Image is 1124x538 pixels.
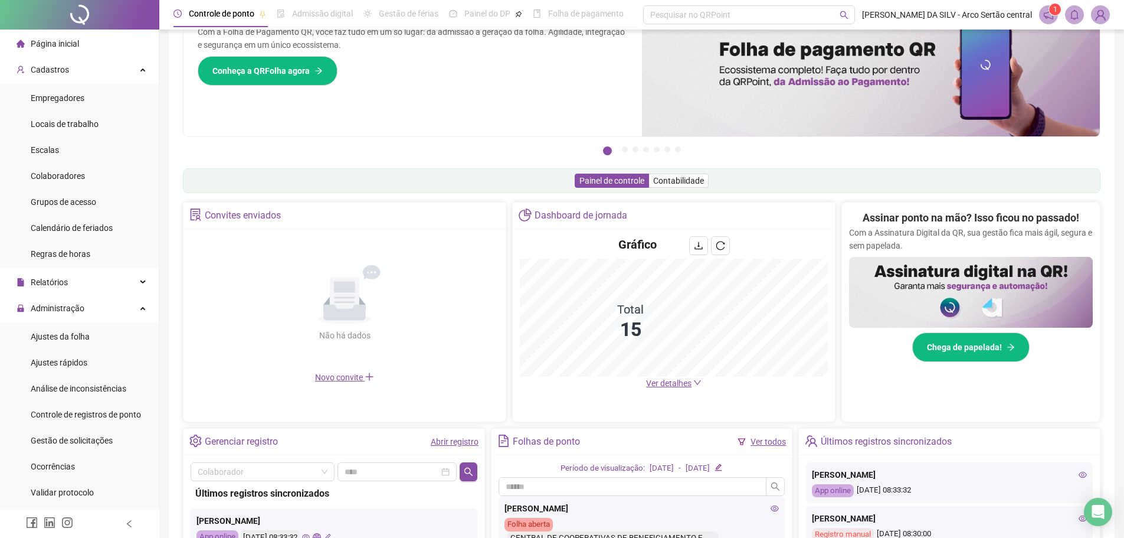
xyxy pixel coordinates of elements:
span: Análise de inconsistências [31,384,126,393]
span: Admissão digital [292,9,353,18]
span: home [17,40,25,48]
div: [DATE] 08:33:32 [812,484,1087,498]
div: Últimos registros sincronizados [195,486,473,501]
span: book [533,9,541,18]
span: lock [17,304,25,312]
span: setting [189,435,202,447]
span: reload [716,241,725,250]
img: 87189 [1092,6,1109,24]
button: 5 [654,146,660,152]
h4: Gráfico [618,236,657,253]
span: Contabilidade [653,176,704,185]
span: Painel do DP [464,9,510,18]
span: Ver detalhes [646,379,692,388]
span: Ajustes rápidos [31,358,87,367]
span: Gestão de solicitações [31,436,113,445]
span: Página inicial [31,39,79,48]
div: App online [812,484,854,498]
span: sun [363,9,372,18]
div: [DATE] [686,462,710,475]
span: Calendário de feriados [31,223,113,233]
span: Administração [31,304,84,313]
span: instagram [61,517,73,529]
span: plus [365,372,374,382]
span: search [840,11,848,19]
span: Painel de controle [579,176,644,185]
button: 6 [664,146,670,152]
span: Folha de pagamento [548,9,624,18]
span: facebook [26,517,38,529]
span: Validar protocolo [31,488,94,497]
div: Período de visualização: [561,462,645,475]
div: Dashboard de jornada [535,206,627,226]
span: eye [1079,471,1087,479]
span: 1 [1053,5,1057,14]
span: file-done [277,9,285,18]
span: [PERSON_NAME] DA SILV - Arco Sertão central [862,8,1032,21]
span: Chega de papelada! [927,341,1002,354]
span: arrow-right [314,67,323,75]
span: edit [715,464,722,471]
span: eye [771,504,779,513]
span: Relatórios [31,278,68,287]
span: solution [189,208,202,221]
button: Conheça a QRFolha agora [198,56,337,86]
p: Com a Assinatura Digital da QR, sua gestão fica mais ágil, segura e sem papelada. [849,226,1093,252]
span: file-text [497,435,510,447]
div: Convites enviados [205,206,281,226]
span: Empregadores [31,93,84,103]
div: Open Intercom Messenger [1084,498,1112,526]
span: Ajustes da folha [31,332,90,341]
span: file [17,278,25,286]
button: 7 [675,146,681,152]
div: [PERSON_NAME] [812,512,1087,525]
span: Controle de ponto [189,9,254,18]
span: pie-chart [519,208,531,221]
span: Grupos de acesso [31,197,96,207]
button: 3 [633,146,638,152]
button: 2 [622,146,628,152]
span: Controle de registros de ponto [31,410,141,419]
div: - [679,462,681,475]
span: search [464,467,473,477]
button: 1 [603,146,612,155]
span: Cadastros [31,65,69,74]
div: Não há dados [290,329,399,342]
span: Escalas [31,145,59,155]
div: [PERSON_NAME] [504,502,779,515]
span: clock-circle [173,9,182,18]
button: Chega de papelada! [912,332,1030,362]
div: Últimos registros sincronizados [821,432,952,452]
sup: 1 [1049,4,1061,15]
div: Gerenciar registro [205,432,278,452]
span: team [805,435,817,447]
h2: Assinar ponto na mão? Isso ficou no passado! [863,210,1079,226]
span: Ocorrências [31,462,75,471]
a: Ver detalhes down [646,379,702,388]
span: linkedin [44,517,55,529]
div: [PERSON_NAME] [196,514,471,527]
span: Novo convite [315,373,374,382]
span: down [693,379,702,387]
div: [DATE] [650,462,674,475]
span: pushpin [259,11,266,18]
span: search [771,482,780,491]
div: Folha aberta [504,518,553,532]
span: eye [1079,514,1087,523]
span: notification [1043,9,1054,20]
span: Conheça a QRFolha agora [212,64,310,77]
span: left [125,520,133,528]
span: pushpin [515,11,522,18]
span: arrow-right [1007,343,1015,351]
span: Colaboradores [31,171,85,181]
span: download [694,241,703,250]
span: Locais de trabalho [31,119,99,129]
button: 4 [643,146,649,152]
a: Abrir registro [431,437,479,446]
span: Gestão de férias [379,9,438,18]
img: banner%2F02c71560-61a6-44d4-94b9-c8ab97240462.png [849,257,1093,328]
span: dashboard [449,9,457,18]
span: user-add [17,66,25,74]
p: Com a Folha de Pagamento QR, você faz tudo em um só lugar: da admissão à geração da folha. Agilid... [198,25,628,51]
div: [PERSON_NAME] [812,468,1087,481]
